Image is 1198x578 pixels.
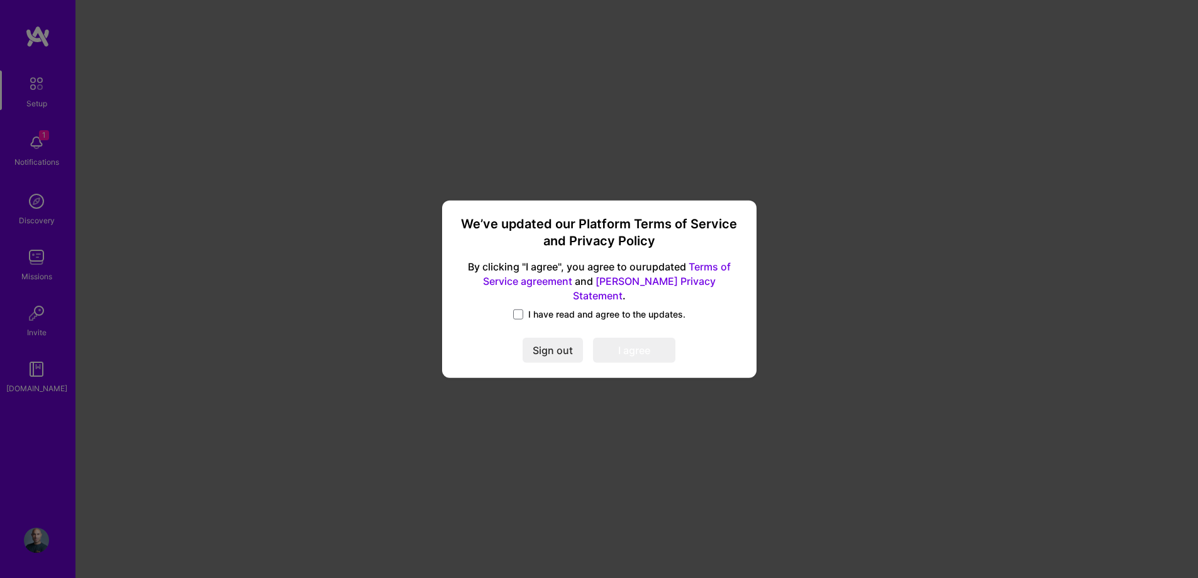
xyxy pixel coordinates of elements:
button: Sign out [523,338,583,363]
h3: We’ve updated our Platform Terms of Service and Privacy Policy [457,215,741,250]
span: By clicking "I agree", you agree to our updated and . [457,260,741,303]
button: I agree [593,338,675,363]
span: I have read and agree to the updates. [528,308,685,321]
a: [PERSON_NAME] Privacy Statement [573,275,716,302]
a: Terms of Service agreement [483,260,731,287]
